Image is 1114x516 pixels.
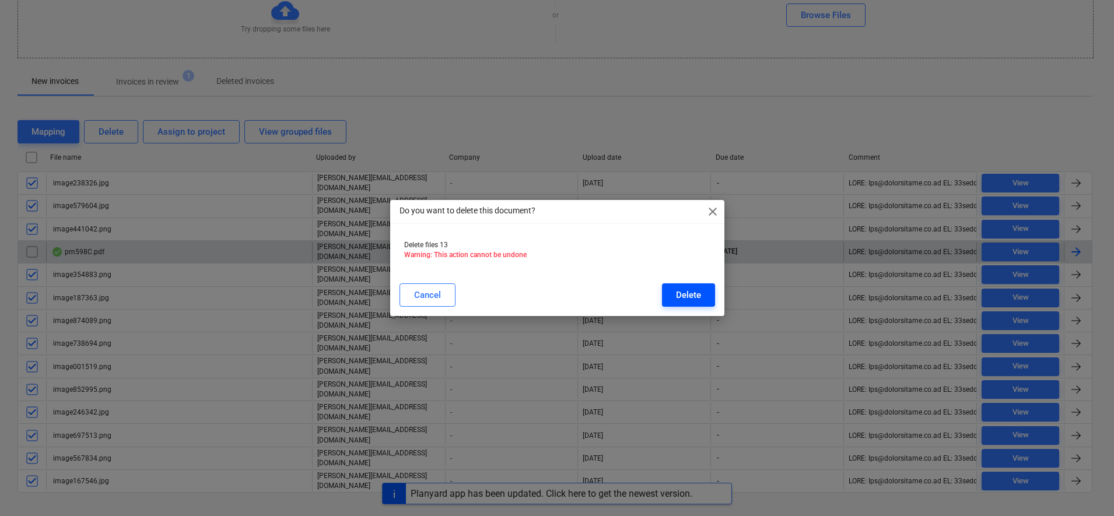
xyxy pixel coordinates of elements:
[662,283,715,307] button: Delete
[400,205,535,217] p: Do you want to delete this document?
[400,283,456,307] button: Cancel
[1056,460,1114,516] iframe: Chat Widget
[414,287,441,303] div: Cancel
[404,250,710,260] p: Warning: This action cannot be undone
[404,240,710,250] p: Delete files 13
[676,287,701,303] div: Delete
[706,205,720,219] span: close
